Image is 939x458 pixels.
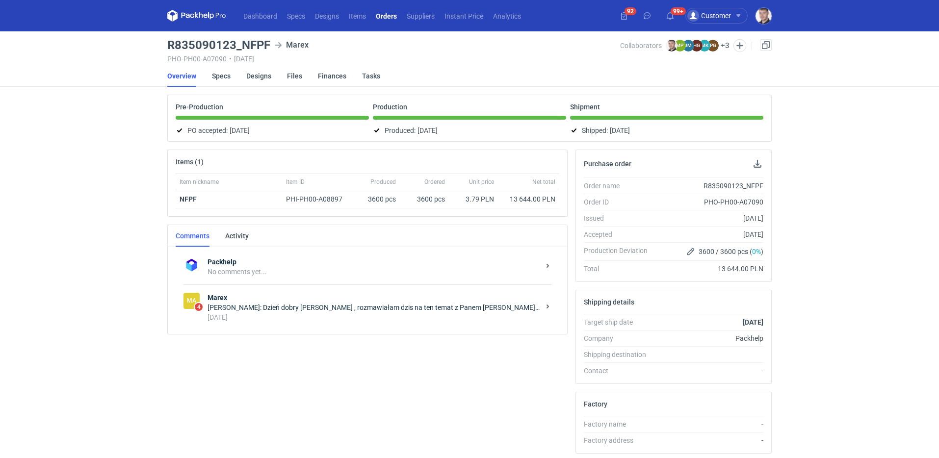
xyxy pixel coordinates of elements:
div: [PERSON_NAME]: Dzień dobry [PERSON_NAME] , rozmawiałam dzis na ten temat z Panem [PERSON_NAME] bo... [208,303,540,312]
div: Total [584,264,655,274]
button: Edit production Deviation [685,246,697,257]
a: Duplicate [760,39,772,51]
div: [DATE] [655,229,763,239]
div: Packhelp [655,333,763,343]
div: [DATE] [208,312,540,322]
a: Specs [212,65,231,87]
div: Produced: [373,125,566,136]
div: Order name [584,181,655,191]
strong: Marex [208,293,540,303]
div: 3600 pcs [356,190,400,208]
div: Marex [274,39,309,51]
span: [DATE] [417,125,438,136]
div: Accepted [584,229,655,239]
img: Maciej Sikora [666,40,678,51]
h2: Shipping details [584,298,634,306]
div: - [655,366,763,376]
span: Net total [532,178,555,186]
a: Suppliers [402,10,440,22]
span: [DATE] [610,125,630,136]
div: Issued [584,213,655,223]
a: Designs [246,65,271,87]
a: Orders [371,10,402,22]
a: NFPF [180,195,197,203]
div: - [655,435,763,445]
span: [DATE] [230,125,250,136]
a: Items [344,10,371,22]
span: Produced [370,178,396,186]
div: PHO-PH00-A07090 [655,197,763,207]
figcaption: MK [699,40,710,51]
div: Production Deviation [584,246,655,257]
figcaption: HG [691,40,703,51]
div: Shipped: [570,125,763,136]
span: 4 [195,303,203,311]
a: Activity [225,225,249,247]
h2: Factory [584,400,607,408]
h2: Purchase order [584,160,631,168]
a: Specs [282,10,310,22]
h3: R835090123_NFPF [167,39,270,51]
h2: Items (1) [176,158,204,166]
div: Target ship date [584,317,655,327]
div: 3600 pcs [400,190,449,208]
a: Dashboard [238,10,282,22]
img: Maciej Sikora [756,8,772,24]
a: Instant Price [440,10,488,22]
div: 13 644.00 PLN [655,264,763,274]
span: 0% [752,248,761,255]
span: Unit price [469,178,494,186]
span: • [229,55,232,63]
div: PHO-PH00-A07090 [DATE] [167,55,620,63]
p: Pre-Production [176,103,223,111]
strong: [DATE] [743,318,763,326]
div: Factory address [584,435,655,445]
strong: Packhelp [208,257,540,267]
span: Ordered [424,178,445,186]
a: Overview [167,65,196,87]
button: Edit collaborators [733,39,746,52]
div: PHI-PH00-A08897 [286,194,352,204]
span: 3600 / 3600 pcs ( ) [699,247,763,256]
a: Designs [310,10,344,22]
a: Comments [176,225,209,247]
span: Item nickname [180,178,219,186]
button: Customer [685,8,756,24]
svg: Packhelp Pro [167,10,226,22]
button: 92 [616,8,632,24]
figcaption: MP [674,40,686,51]
div: Customer [687,10,731,22]
p: Production [373,103,407,111]
div: [DATE] [655,213,763,223]
div: - [655,419,763,429]
div: Contact [584,366,655,376]
div: PO accepted: [176,125,369,136]
a: Finances [318,65,346,87]
div: 3.79 PLN [453,194,494,204]
a: Analytics [488,10,526,22]
div: R835090123_NFPF [655,181,763,191]
button: 99+ [662,8,678,24]
div: 13 644.00 PLN [502,194,555,204]
span: Collaborators [620,42,662,50]
div: Factory name [584,419,655,429]
div: Order ID [584,197,655,207]
div: Company [584,333,655,343]
div: Marex [183,293,200,309]
figcaption: PG [707,40,719,51]
a: Files [287,65,302,87]
p: Shipment [570,103,600,111]
figcaption: JM [682,40,694,51]
span: Item ID [286,178,305,186]
div: Shipping destination [584,350,655,359]
figcaption: Ma [183,293,200,309]
a: Tasks [362,65,380,87]
button: +3 [721,41,730,50]
img: Packhelp [183,257,200,273]
button: Download PO [752,158,763,170]
div: No comments yet... [208,267,540,277]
